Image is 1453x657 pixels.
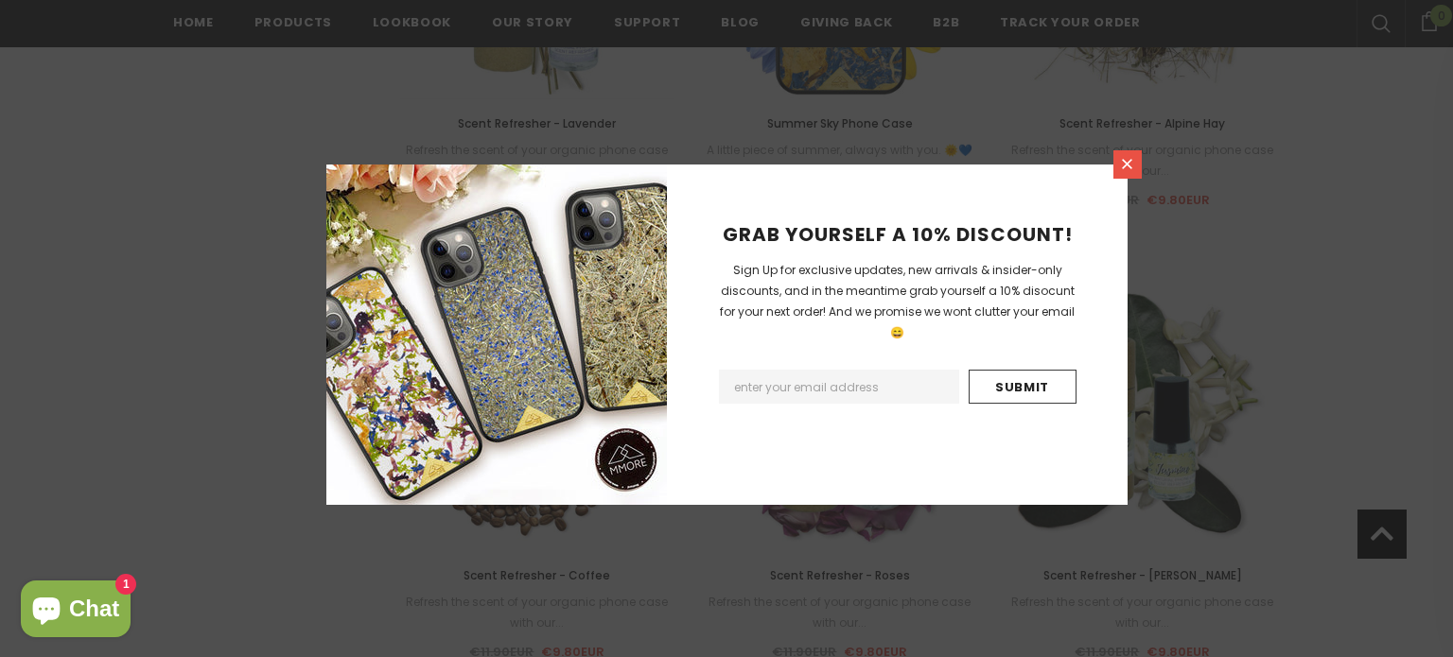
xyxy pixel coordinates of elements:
[15,580,136,642] inbox-online-store-chat: Shopify online store chat
[723,221,1073,248] span: GRAB YOURSELF A 10% DISCOUNT!
[720,262,1075,340] span: Sign Up for exclusive updates, new arrivals & insider-only discounts, and in the meantime grab yo...
[969,370,1077,404] input: Submit
[719,370,959,404] input: Email Address
[1113,150,1142,179] a: Close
